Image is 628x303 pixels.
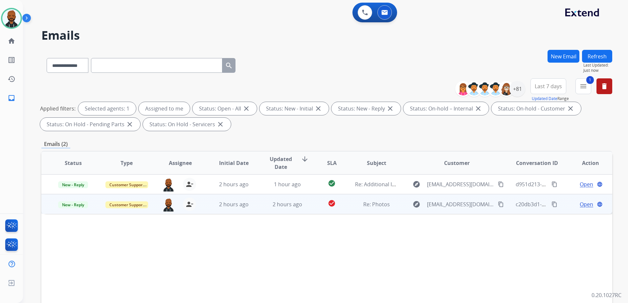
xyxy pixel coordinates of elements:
[121,159,133,167] span: Type
[532,96,569,101] span: Range
[40,105,76,112] p: Applied filters:
[331,102,401,115] div: Status: New - Reply
[579,82,587,90] mat-icon: menu
[301,155,309,163] mat-icon: arrow_downward
[386,105,394,112] mat-icon: close
[105,201,148,208] span: Customer Support
[8,75,15,83] mat-icon: history
[242,105,250,112] mat-icon: close
[58,181,88,188] span: New - Reply
[474,105,482,112] mat-icon: close
[535,85,562,88] span: Last 7 days
[444,159,470,167] span: Customer
[427,180,494,188] span: [EMAIL_ADDRESS][DOMAIN_NAME]
[413,180,420,188] mat-icon: explore
[105,181,148,188] span: Customer Support
[509,81,525,97] div: +81
[403,102,489,115] div: Status: On-hold – Internal
[567,105,574,112] mat-icon: close
[597,181,603,187] mat-icon: language
[516,181,618,188] span: d951d213-12bc-4449-8bdd-b20f7c8cedbd
[355,181,420,188] span: Re: Additional Information
[551,201,557,207] mat-icon: content_copy
[65,159,82,167] span: Status
[314,105,322,112] mat-icon: close
[186,200,193,208] mat-icon: person_remove
[597,201,603,207] mat-icon: language
[8,94,15,102] mat-icon: inbox
[78,102,136,115] div: Selected agents: 1
[8,56,15,64] mat-icon: list_alt
[126,120,134,128] mat-icon: close
[169,159,192,167] span: Assignee
[498,181,504,187] mat-icon: content_copy
[582,50,612,63] button: Refresh
[274,181,301,188] span: 1 hour ago
[491,102,581,115] div: Status: On-hold - Customer
[143,118,231,131] div: Status: On Hold - Servicers
[551,181,557,187] mat-icon: content_copy
[367,159,386,167] span: Subject
[41,29,612,42] h2: Emails
[548,50,579,63] button: New Email
[41,140,70,148] p: Emails (2)
[58,201,88,208] span: New - Reply
[575,78,591,94] button: 1
[592,291,621,299] p: 0.20.1027RC
[586,76,594,84] span: 1
[219,181,249,188] span: 2 hours ago
[580,180,593,188] span: Open
[219,201,249,208] span: 2 hours ago
[162,198,175,212] img: agent-avatar
[8,37,15,45] mat-icon: home
[216,120,224,128] mat-icon: close
[266,155,296,171] span: Updated Date
[225,62,233,70] mat-icon: search
[2,9,21,28] img: avatar
[600,82,608,90] mat-icon: delete
[273,201,302,208] span: 2 hours ago
[532,96,557,101] button: Updated Date
[559,151,612,174] th: Action
[186,180,193,188] mat-icon: person_remove
[40,118,140,131] div: Status: On Hold - Pending Parts
[192,102,257,115] div: Status: Open - All
[328,199,336,207] mat-icon: check_circle
[516,201,616,208] span: c20db3d1-3066-4c99-8484-883d8cf37a3a
[516,159,558,167] span: Conversation ID
[498,201,504,207] mat-icon: content_copy
[327,159,337,167] span: SLA
[530,78,566,94] button: Last 7 days
[328,179,336,187] mat-icon: check_circle
[427,200,494,208] span: [EMAIL_ADDRESS][DOMAIN_NAME]
[139,102,190,115] div: Assigned to me
[219,159,249,167] span: Initial Date
[363,201,390,208] span: Re: Photos
[580,200,593,208] span: Open
[162,178,175,192] img: agent-avatar
[583,63,612,68] span: Last Updated:
[259,102,329,115] div: Status: New - Initial
[583,68,612,73] span: Just now
[413,200,420,208] mat-icon: explore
